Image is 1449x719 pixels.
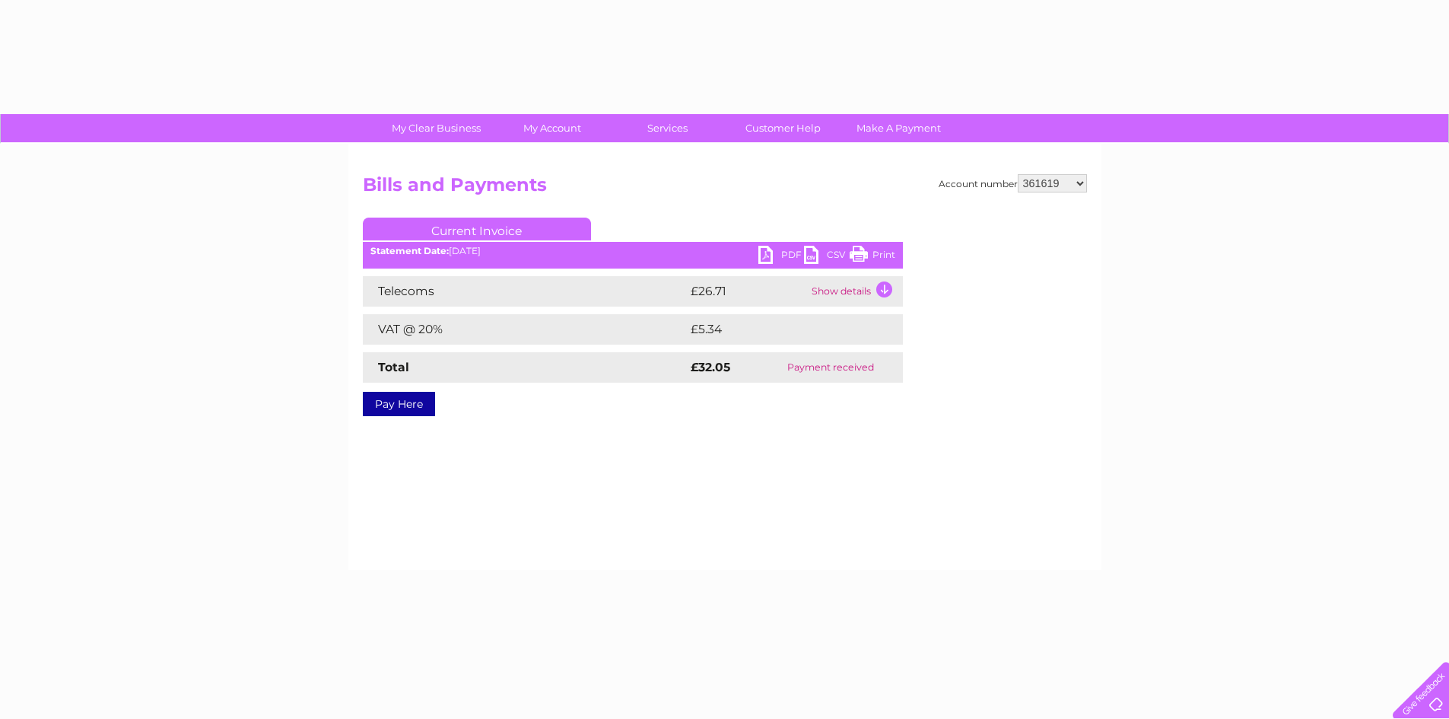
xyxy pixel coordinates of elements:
a: Pay Here [363,392,435,416]
a: My Account [489,114,615,142]
td: Show details [808,276,903,307]
td: £26.71 [687,276,808,307]
a: My Clear Business [373,114,499,142]
td: Payment received [758,352,902,383]
a: Customer Help [720,114,846,142]
strong: Total [378,360,409,374]
a: CSV [804,246,850,268]
td: £5.34 [687,314,867,345]
td: VAT @ 20% [363,314,687,345]
a: PDF [758,246,804,268]
td: Telecoms [363,276,687,307]
div: Account number [939,174,1087,192]
a: Services [605,114,730,142]
h2: Bills and Payments [363,174,1087,203]
strong: £32.05 [691,360,730,374]
a: Print [850,246,895,268]
div: [DATE] [363,246,903,256]
b: Statement Date: [370,245,449,256]
a: Current Invoice [363,218,591,240]
a: Make A Payment [836,114,961,142]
